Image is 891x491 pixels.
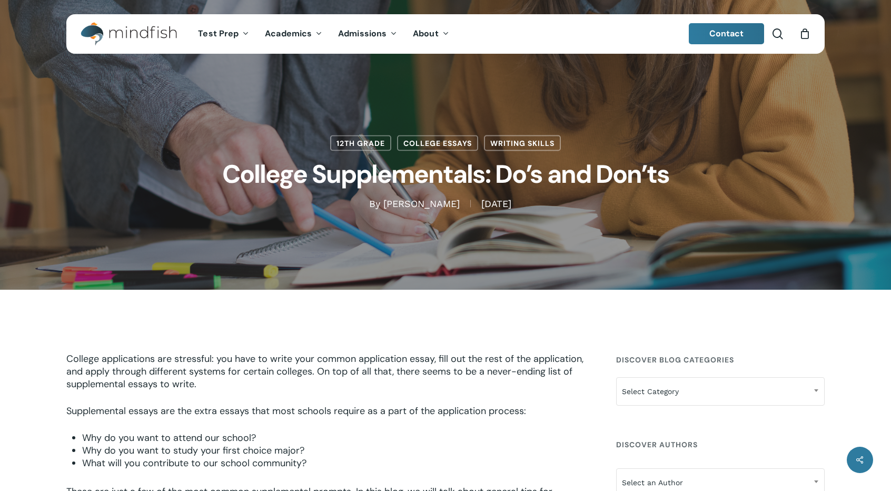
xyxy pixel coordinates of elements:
span: Why do you want to study your first choice major? [82,444,304,457]
span: What will you contribute to our school community? [82,457,306,469]
h4: Discover Authors [616,435,825,454]
span: Select Category [617,380,824,402]
a: Admissions [330,30,405,38]
a: 12th Grade [330,135,391,151]
iframe: Chatbot [821,421,876,476]
a: [PERSON_NAME] [383,198,460,209]
a: Contact [689,23,765,44]
a: About [405,30,457,38]
nav: Main Menu [190,14,457,54]
span: Select Category [616,377,825,406]
span: Why do you want to attend our school? [82,431,256,444]
a: Cart [799,28,810,40]
span: Contact [709,28,744,39]
a: Writing Skills [484,135,561,151]
span: Supplemental essays are the extra essays that most schools require as a part of the application p... [66,405,526,417]
span: Test Prep [198,28,239,39]
span: [DATE] [470,200,522,208]
span: Admissions [338,28,387,39]
span: Academics [265,28,312,39]
span: About [413,28,439,39]
a: College Essays [397,135,478,151]
h1: College Supplementals: Do’s and Don’ts [182,151,709,198]
span: College applications are stressful: you have to write your common application essay, fill out the... [66,352,583,390]
a: Test Prep [190,30,257,38]
header: Main Menu [66,14,825,54]
h4: Discover Blog Categories [616,350,825,369]
span: By [369,200,380,208]
a: Academics [257,30,330,38]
